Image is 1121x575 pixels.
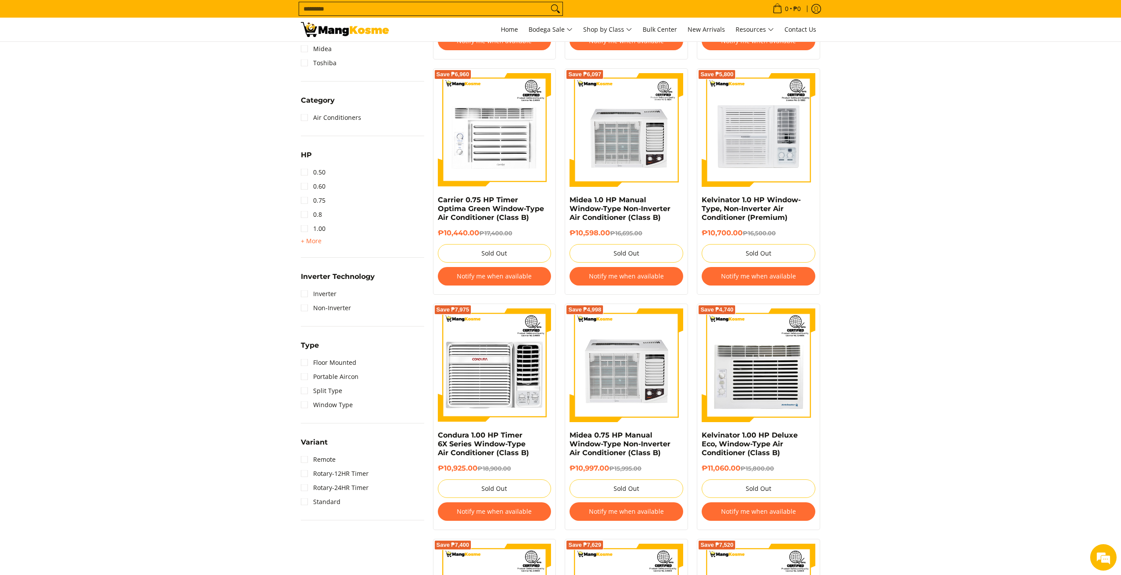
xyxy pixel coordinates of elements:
[301,152,312,159] span: HP
[570,502,683,521] button: Notify me when available
[438,308,551,422] img: Condura 1.00 HP Timer 6X Series Window-Type Air Conditioner (Class B)
[301,208,322,222] a: 0.8
[570,244,683,263] button: Sold Out
[301,273,375,280] span: Inverter Technology
[501,25,518,33] span: Home
[438,229,551,237] h6: ₱10,440.00
[702,479,815,498] button: Sold Out
[301,439,328,446] span: Variant
[438,502,551,521] button: Notify me when available
[301,342,319,349] span: Type
[301,301,351,315] a: Non-Inverter
[570,267,683,286] button: Notify me when available
[301,165,326,179] a: 0.50
[570,308,683,422] img: Midea 0.75 HP Manual Window-Type Non-Inverter Air Conditioner (Class B)
[301,356,356,370] a: Floor Mounted
[702,308,815,422] img: Kelvinator 1.00 HP Deluxe Eco, Window-Type Air Conditioner (Class B)
[700,307,733,312] span: Save ₱4,740
[301,481,369,495] a: Rotary-24HR Timer
[301,222,326,236] a: 1.00
[702,244,815,263] button: Sold Out
[438,479,551,498] button: Sold Out
[568,72,601,77] span: Save ₱6,097
[438,196,544,222] a: Carrier 0.75 HP Timer Optima Green Window-Type Air Conditioner (Class B)
[792,6,802,12] span: ₱0
[570,431,670,457] a: Midea 0.75 HP Manual Window-Type Non-Inverter Air Conditioner (Class B)
[548,2,562,15] button: Search
[702,464,815,473] h6: ₱11,060.00
[702,229,815,237] h6: ₱10,700.00
[702,267,815,286] button: Notify me when available
[301,111,361,125] a: Air Conditioners
[780,18,821,41] a: Contact Us
[301,237,322,245] span: + More
[301,287,337,301] a: Inverter
[301,56,337,70] a: Toshiba
[437,307,470,312] span: Save ₱7,975
[301,453,336,467] a: Remote
[301,97,335,104] span: Category
[702,73,815,187] img: Kelvinator 1.0 HP Window-Type, Non-Inverter Air Conditioner (Premium)
[702,431,798,457] a: Kelvinator 1.00 HP Deluxe Eco, Window-Type Air Conditioner (Class B)
[740,465,774,472] del: ₱15,800.00
[398,18,821,41] nav: Main Menu
[301,495,340,509] a: Standard
[570,464,683,473] h6: ₱10,997.00
[570,479,683,498] button: Sold Out
[301,42,332,56] a: Midea
[477,465,511,472] del: ₱18,900.00
[438,73,551,187] img: Carrier 0.75 HP Timer Optima Green Window-Type Air Conditioner (Class B)
[301,179,326,193] a: 0.60
[743,230,776,237] del: ₱16,500.00
[301,439,328,453] summary: Open
[568,542,601,548] span: Save ₱7,629
[301,342,319,356] summary: Open
[570,196,670,222] a: Midea 1.0 HP Manual Window-Type Non-Inverter Air Conditioner (Class B)
[610,230,642,237] del: ₱16,695.00
[301,236,322,246] summary: Open
[770,4,803,14] span: •
[583,24,632,35] span: Shop by Class
[570,73,683,187] img: Midea 1.0 HP Manual Window-Type Non-Inverter Air Conditioner (Class B)
[638,18,681,41] a: Bulk Center
[579,18,636,41] a: Shop by Class
[479,230,512,237] del: ₱17,400.00
[702,502,815,521] button: Notify me when available
[437,72,470,77] span: Save ₱6,960
[301,467,369,481] a: Rotary-12HR Timer
[700,542,733,548] span: Save ₱7,520
[301,97,335,111] summary: Open
[568,307,601,312] span: Save ₱4,998
[609,465,641,472] del: ₱15,995.00
[529,24,573,35] span: Bodega Sale
[736,24,774,35] span: Resources
[437,542,470,548] span: Save ₱7,400
[496,18,522,41] a: Home
[438,431,529,457] a: Condura 1.00 HP Timer 6X Series Window-Type Air Conditioner (Class B)
[301,22,389,37] img: Bodega Sale Aircon l Mang Kosme: Home Appliances Warehouse Sale | Page 2
[570,229,683,237] h6: ₱10,598.00
[301,384,342,398] a: Split Type
[683,18,729,41] a: New Arrivals
[301,398,353,412] a: Window Type
[784,25,816,33] span: Contact Us
[438,267,551,286] button: Notify me when available
[702,196,801,222] a: Kelvinator 1.0 HP Window-Type, Non-Inverter Air Conditioner (Premium)
[688,25,725,33] span: New Arrivals
[784,6,790,12] span: 0
[643,25,677,33] span: Bulk Center
[524,18,577,41] a: Bodega Sale
[731,18,778,41] a: Resources
[301,193,326,208] a: 0.75
[301,273,375,287] summary: Open
[700,72,733,77] span: Save ₱5,800
[438,244,551,263] button: Sold Out
[438,464,551,473] h6: ₱10,925.00
[301,152,312,165] summary: Open
[301,370,359,384] a: Portable Aircon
